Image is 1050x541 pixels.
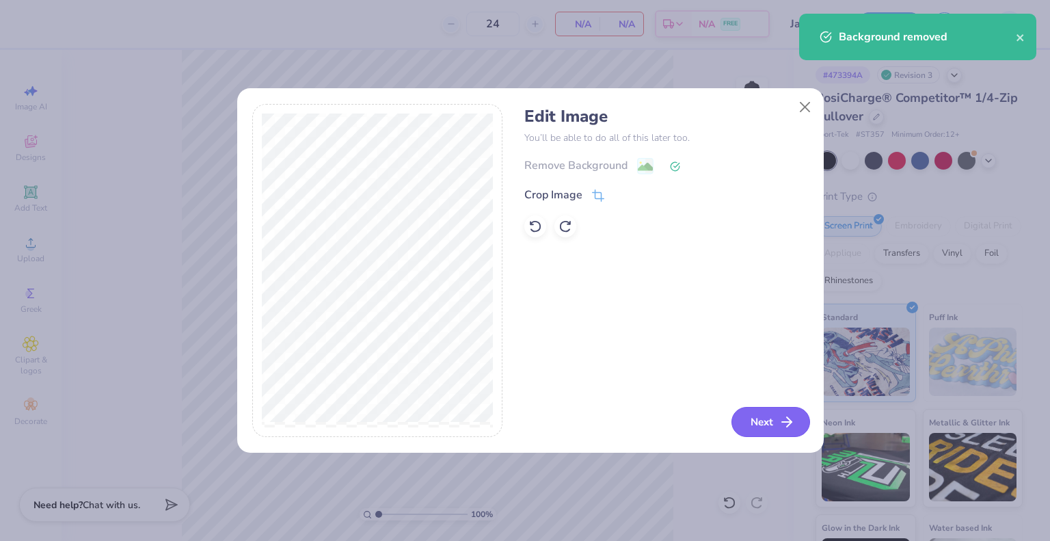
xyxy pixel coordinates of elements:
button: Close [792,94,818,120]
button: close [1016,29,1025,45]
h4: Edit Image [524,107,808,127]
button: Next [731,407,810,437]
div: Background removed [839,29,1016,45]
div: Crop Image [524,187,582,203]
p: You’ll be able to do all of this later too. [524,131,808,145]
